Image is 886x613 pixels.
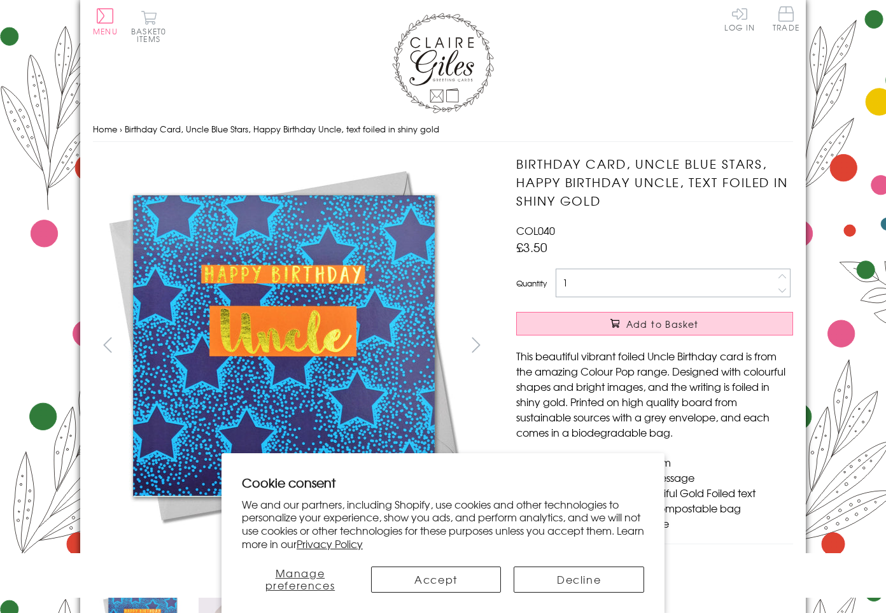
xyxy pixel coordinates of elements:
[516,348,793,440] p: This beautiful vibrant foiled Uncle Birthday card is from the amazing Colour Pop range. Designed ...
[626,318,699,330] span: Add to Basket
[93,25,118,37] span: Menu
[371,567,502,593] button: Accept
[516,312,793,335] button: Add to Basket
[491,155,873,537] img: Birthday Card, Uncle Blue Stars, Happy Birthday Uncle, text foiled in shiny gold
[462,330,491,359] button: next
[516,223,555,238] span: COL040
[516,155,793,209] h1: Birthday Card, Uncle Blue Stars, Happy Birthday Uncle, text foiled in shiny gold
[516,278,547,289] label: Quantity
[93,8,118,35] button: Menu
[93,549,491,565] h3: More views
[120,123,122,135] span: ›
[93,123,117,135] a: Home
[131,10,166,43] button: Basket0 items
[773,6,799,31] span: Trade
[516,238,547,256] span: £3.50
[265,565,335,593] span: Manage preferences
[93,330,122,359] button: prev
[242,567,358,593] button: Manage preferences
[514,567,644,593] button: Decline
[242,498,644,551] p: We and our partners, including Shopify, use cookies and other technologies to personalize your ex...
[297,536,363,551] a: Privacy Policy
[137,25,166,45] span: 0 items
[93,155,475,537] img: Birthday Card, Uncle Blue Stars, Happy Birthday Uncle, text foiled in shiny gold
[773,6,799,34] a: Trade
[724,6,755,31] a: Log In
[392,13,494,113] img: Claire Giles Greetings Cards
[125,123,439,135] span: Birthday Card, Uncle Blue Stars, Happy Birthday Uncle, text foiled in shiny gold
[93,116,793,143] nav: breadcrumbs
[242,474,644,491] h2: Cookie consent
